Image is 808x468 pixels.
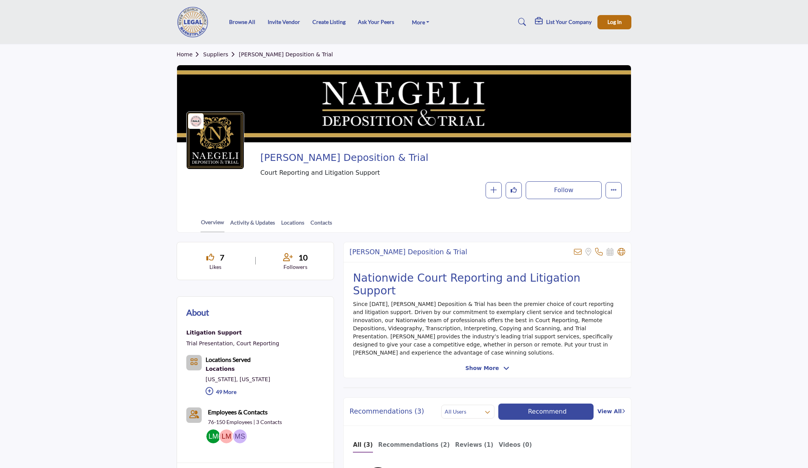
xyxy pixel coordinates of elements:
[208,407,268,417] a: Employees & Contacts
[267,263,325,271] p: Followers
[353,301,613,356] span: Since [DATE], [PERSON_NAME] Deposition & Trial has been the premier choice of court reporting and...
[206,385,270,401] p: 49 More
[455,441,493,448] b: Reviews (1)
[186,306,209,319] h2: About
[206,357,251,363] a: Locations Served
[506,182,522,198] button: Like
[186,340,234,346] a: Trial Presentation,
[445,408,466,416] h2: All Users
[597,15,631,29] button: Log In
[407,17,435,27] a: More
[208,418,282,426] a: 76-150 Employees | 3 Contacts
[498,404,594,420] button: Recommend
[229,19,255,25] a: Browse All
[190,115,202,127] img: NALS Vendor Partners
[499,441,532,448] b: Videos (0)
[206,376,238,382] a: [US_STATE],
[220,252,224,263] span: 7
[465,364,499,372] span: Show More
[206,364,270,374] a: Locations
[606,182,622,198] button: More details
[236,340,279,346] a: Court Reporting
[353,441,373,448] b: All (3)
[203,51,239,57] a: Suppliers
[349,407,424,416] h2: Recommendations (3)
[186,407,202,423] a: Link of redirect to contact page
[312,19,346,25] a: Create Listing
[526,181,602,199] button: Follow
[281,218,305,232] a: Locations
[535,17,592,27] div: List Your Company
[378,441,450,448] b: Recommendations (2)
[201,218,224,232] a: Overview
[206,429,220,443] img: Logan M.
[546,19,592,25] h5: List Your Company
[349,248,467,256] h2: NAEGELI Deposition & Trial
[186,407,202,423] button: Contact-Employee Icon
[310,218,332,232] a: Contacts
[528,408,567,415] span: Recommend
[206,356,251,363] b: Locations Served
[186,328,279,338] a: Litigation Support
[607,19,622,25] span: Log In
[260,152,553,164] span: NAEGELI Deposition & Trial
[268,19,300,25] a: Invite Vendor
[230,218,275,232] a: Activity & Updates
[208,408,268,416] b: Employees & Contacts
[299,252,308,263] span: 10
[441,405,494,419] button: All Users
[358,19,394,25] a: Ask Your Peers
[186,355,202,370] button: Category Icon
[260,168,507,177] span: Court Reporting and Litigation Support
[233,429,247,443] img: Mikaylla S.
[353,272,622,297] h2: Nationwide Court Reporting and Litigation Support
[186,328,279,338] div: Services to assist during litigation process
[511,16,531,28] a: Search
[177,7,213,37] img: site Logo
[597,407,625,416] a: View All
[219,429,233,443] img: Logan M.
[239,51,333,57] a: [PERSON_NAME] Deposition & Trial
[240,376,270,382] a: [US_STATE]
[177,51,203,57] a: Home
[186,263,245,271] p: Likes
